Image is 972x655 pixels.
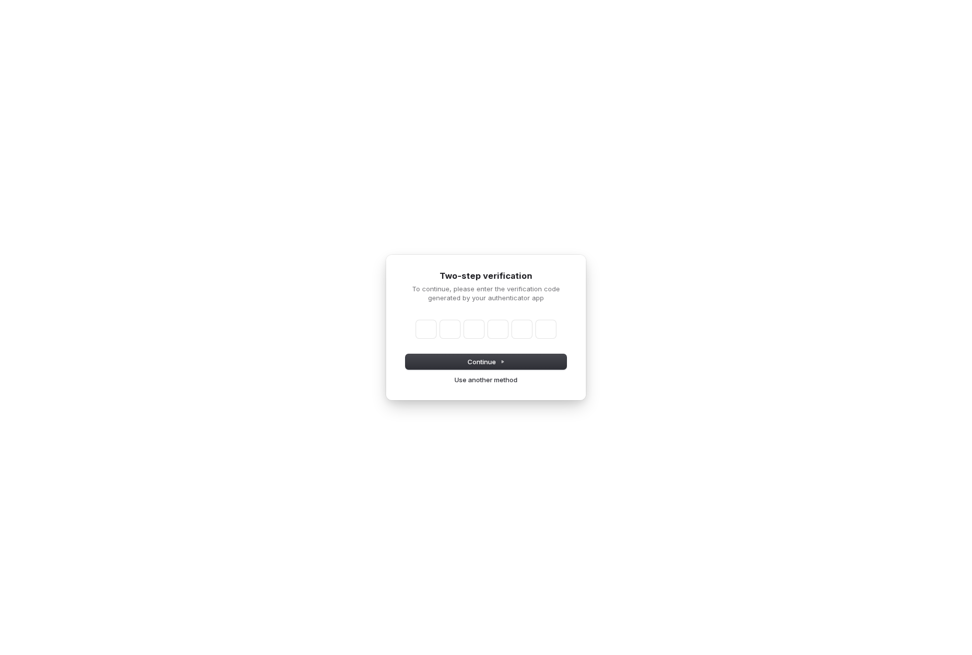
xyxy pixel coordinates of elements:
[406,270,566,282] h1: Two-step verification
[468,357,505,366] span: Continue
[455,375,517,384] a: Use another method
[416,320,556,338] input: Enter verification code
[406,284,566,302] p: To continue, please enter the verification code generated by your authenticator app
[406,354,566,369] button: Continue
